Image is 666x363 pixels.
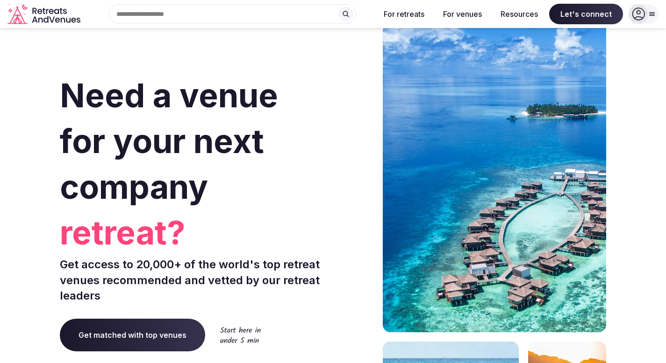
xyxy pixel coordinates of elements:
img: Start here in under 5 min [220,327,261,343]
button: For retreats [376,4,432,24]
span: retreat? [60,210,329,256]
button: Resources [493,4,545,24]
a: Get matched with top venues [60,319,205,351]
p: Get access to 20,000+ of the world's top retreat venues recommended and vetted by our retreat lea... [60,257,329,304]
button: For venues [436,4,489,24]
span: Let's connect [549,4,623,24]
a: Visit the homepage [7,4,82,25]
span: Need a venue for your next company [60,76,278,207]
svg: Retreats and Venues company logo [7,4,82,25]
